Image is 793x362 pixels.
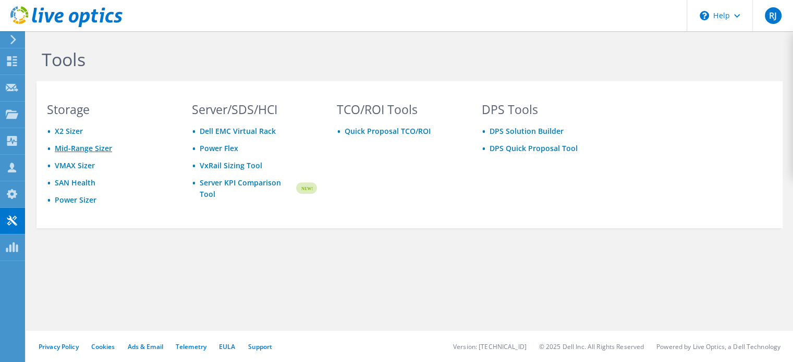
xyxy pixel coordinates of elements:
[200,126,276,136] a: Dell EMC Virtual Rack
[91,342,115,351] a: Cookies
[192,104,317,115] h3: Server/SDS/HCI
[490,143,578,153] a: DPS Quick Proposal Tool
[700,11,709,20] svg: \n
[490,126,564,136] a: DPS Solution Builder
[42,48,746,70] h1: Tools
[55,126,83,136] a: X2 Sizer
[200,177,295,200] a: Server KPI Comparison Tool
[453,342,527,351] li: Version: [TECHNICAL_ID]
[539,342,644,351] li: © 2025 Dell Inc. All Rights Reserved
[55,195,96,205] a: Power Sizer
[337,104,462,115] h3: TCO/ROI Tools
[482,104,607,115] h3: DPS Tools
[55,143,112,153] a: Mid-Range Sizer
[55,178,95,188] a: SAN Health
[248,342,272,351] a: Support
[200,143,238,153] a: Power Flex
[128,342,163,351] a: Ads & Email
[295,176,317,201] img: new-badge.svg
[219,342,235,351] a: EULA
[656,342,780,351] li: Powered by Live Optics, a Dell Technology
[345,126,431,136] a: Quick Proposal TCO/ROI
[200,160,262,170] a: VxRail Sizing Tool
[55,160,95,170] a: VMAX Sizer
[39,342,79,351] a: Privacy Policy
[176,342,206,351] a: Telemetry
[47,104,172,115] h3: Storage
[765,7,782,24] span: RJ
